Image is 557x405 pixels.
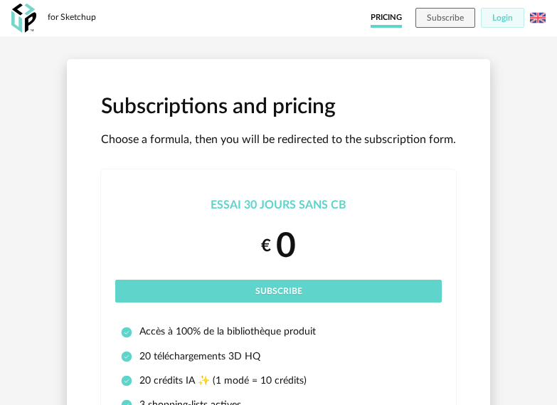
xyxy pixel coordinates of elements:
p: Choose a formula, then you will be redirected to the subscription form. [101,132,456,147]
span: Login [492,14,513,22]
span: Subscribe [427,14,464,22]
button: Subscribe [115,280,442,303]
li: Accès à 100% de la bibliothèque produit [121,325,436,338]
img: us [530,10,546,26]
button: Login [481,8,524,28]
small: € [261,236,271,258]
img: OXP [11,4,36,33]
div: Essai 30 jours sans CB [115,198,442,213]
h1: Subscriptions and pricing [101,93,456,121]
div: for Sketchup [48,12,96,23]
button: Subscribe [415,8,475,28]
li: 20 téléchargements 3D HQ [121,350,436,363]
span: Subscribe [255,287,302,295]
span: 0 [276,229,296,263]
a: Pricing [371,8,402,28]
li: 20 crédits IA ✨ (1 modé = 10 crédits) [121,374,436,387]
